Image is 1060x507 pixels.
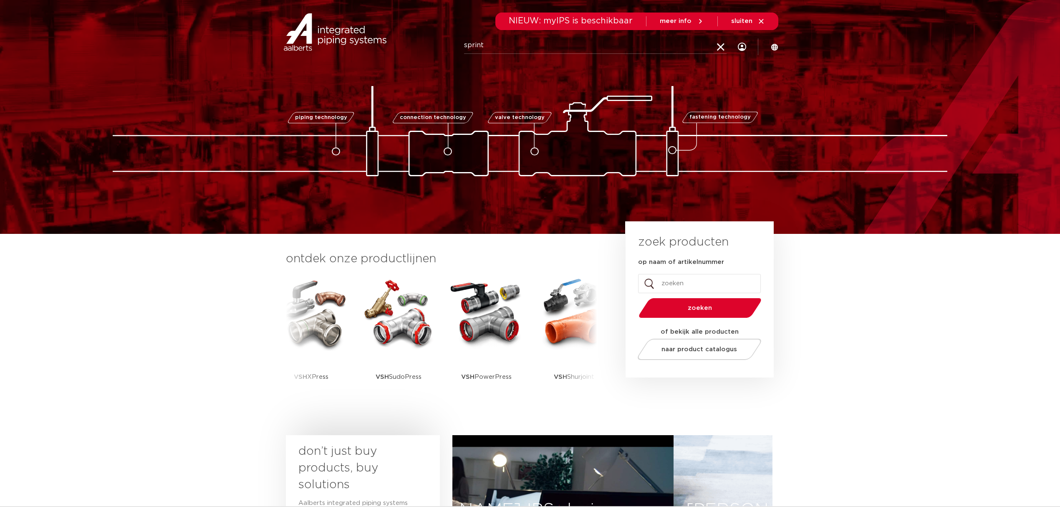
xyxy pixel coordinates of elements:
a: VSHSudoPress [361,276,436,403]
span: NIEUW: myIPS is beschikbaar [509,17,633,25]
a: naar product catalogus [636,339,764,360]
a: VSHPowerPress [449,276,524,403]
span: meer info [660,18,692,24]
a: meer info [660,18,704,25]
span: valve technology [495,115,544,120]
p: XPress [294,351,328,403]
strong: VSH [294,374,307,380]
input: zoeken [638,274,761,293]
p: Shurjoint [554,351,594,403]
span: piping technology [295,115,347,120]
input: zoeken... [464,37,727,54]
label: op naam of artikelnummer [638,258,724,266]
h3: ontdek onze productlijnen [286,251,597,267]
span: naar product catalogus [662,346,737,352]
a: sluiten [731,18,765,25]
span: fastening technology [689,115,751,120]
strong: VSH [554,374,567,380]
p: PowerPress [461,351,512,403]
strong: of bekijk alle producten [661,329,739,335]
span: connection technology [400,115,466,120]
strong: VSH [376,374,389,380]
a: VSHShurjoint [536,276,611,403]
strong: VSH [461,374,474,380]
h3: don’t just buy products, buy solutions [298,443,412,493]
button: zoeken [636,297,765,319]
span: sluiten [731,18,752,24]
span: zoeken [660,305,740,311]
a: VSHXPress [273,276,348,403]
p: SudoPress [376,351,421,403]
h3: zoek producten [638,234,729,251]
